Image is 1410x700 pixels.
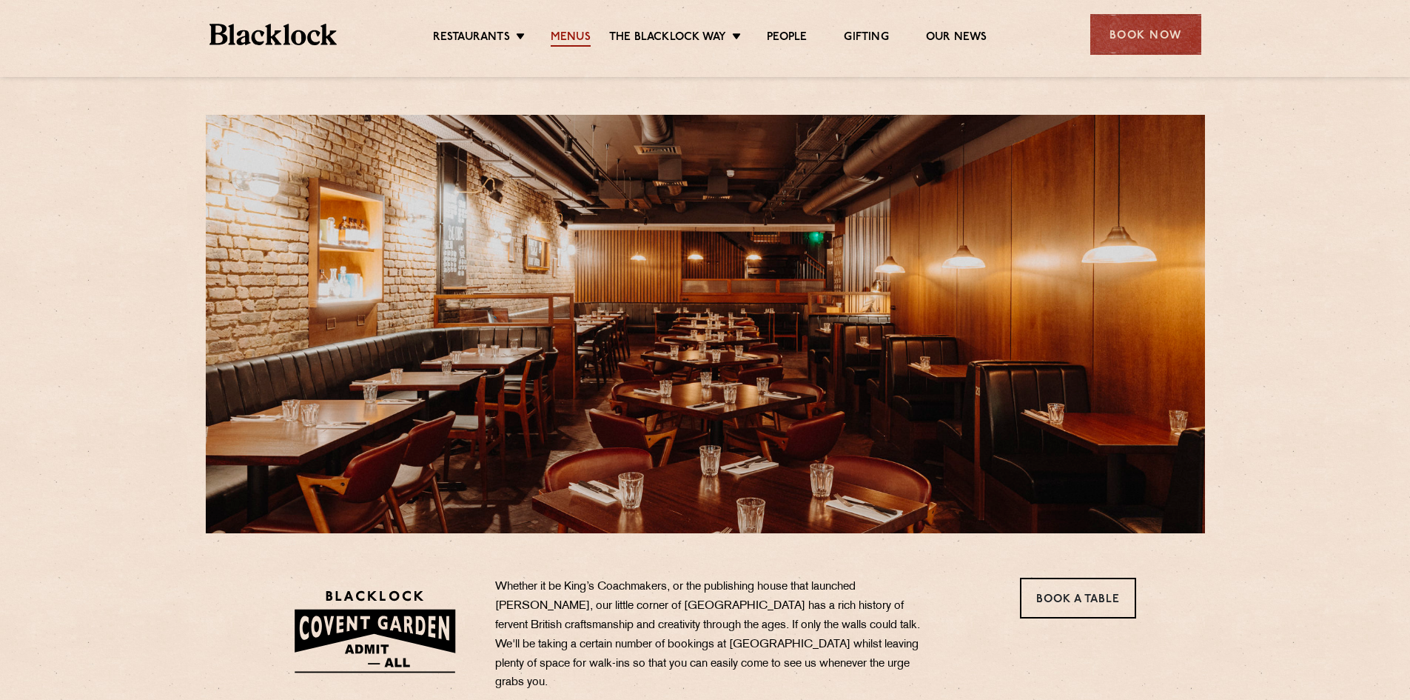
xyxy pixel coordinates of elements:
[1090,14,1201,55] div: Book Now
[609,30,726,47] a: The Blacklock Way
[551,30,591,47] a: Menus
[844,30,888,47] a: Gifting
[1020,578,1136,619] a: Book a Table
[274,578,473,685] img: BLA_1470_CoventGarden_Website_Solid.svg
[433,30,510,47] a: Restaurants
[495,578,932,693] p: Whether it be King’s Coachmakers, or the publishing house that launched [PERSON_NAME], our little...
[767,30,807,47] a: People
[209,24,338,45] img: BL_Textured_Logo-footer-cropped.svg
[926,30,987,47] a: Our News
